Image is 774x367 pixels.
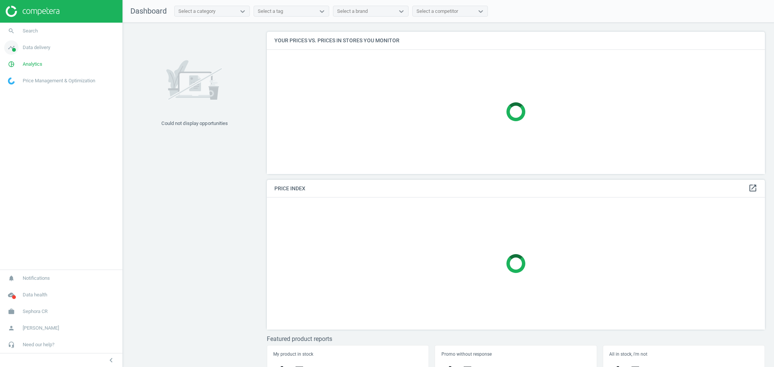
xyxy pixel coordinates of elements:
[267,32,765,49] h4: Your prices vs. prices in stores you monitor
[130,6,167,15] span: Dashboard
[273,352,423,357] h5: My product in stock
[416,8,458,15] div: Select a competitor
[4,271,19,285] i: notifications
[4,57,19,71] i: pie_chart_outlined
[267,180,765,197] h4: Price Index
[8,77,15,85] img: wGWNvw8QSZomAAAAABJRU5ErkJggg==
[4,338,19,352] i: headset_mic
[609,352,759,357] h5: All in stock, i'm not
[267,335,765,342] h3: Featured product reports
[23,61,42,68] span: Analytics
[23,341,54,348] span: Need our help?
[102,355,121,365] button: chevron_left
[258,8,283,15] div: Select a tag
[166,50,223,111] img: 7171a7ce662e02b596aeec34d53f281b.svg
[748,183,757,193] a: open_in_new
[23,77,95,84] span: Price Management & Optimization
[441,352,591,357] h5: Promo without response
[23,28,38,34] span: Search
[337,8,368,15] div: Select a brand
[23,44,50,51] span: Data delivery
[4,304,19,319] i: work
[23,325,59,332] span: [PERSON_NAME]
[23,275,50,282] span: Notifications
[23,291,47,298] span: Data health
[4,24,19,38] i: search
[161,120,228,127] div: Could not display opportunities
[178,8,215,15] div: Select a category
[4,288,19,302] i: cloud_done
[107,356,116,365] i: chevron_left
[23,308,48,315] span: Sephora CR
[4,40,19,55] i: timeline
[4,321,19,335] i: person
[6,6,59,17] img: ajHJNr6hYgQAAAAASUVORK5CYII=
